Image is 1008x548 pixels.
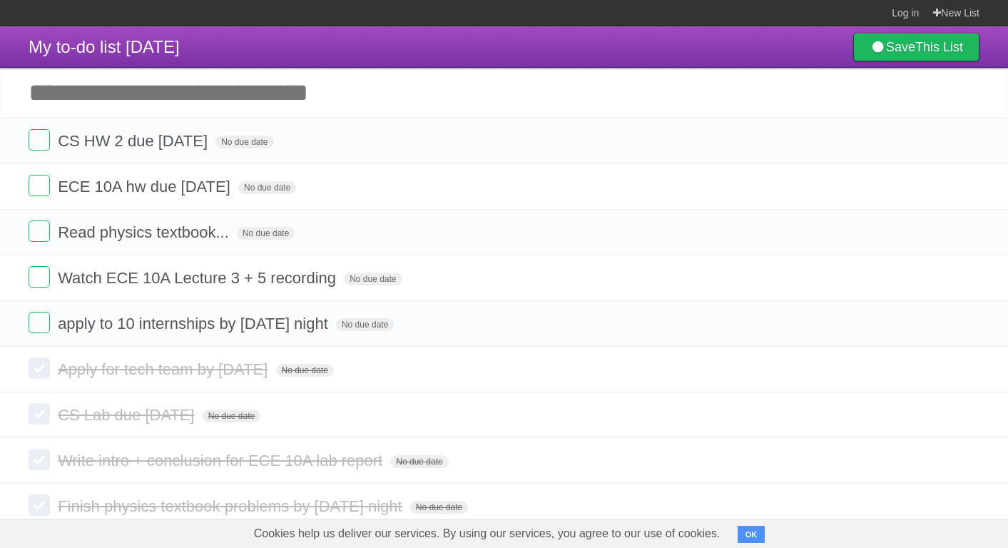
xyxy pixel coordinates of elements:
[29,37,180,56] span: My to-do list [DATE]
[240,519,735,548] span: Cookies help us deliver our services. By using our services, you agree to our use of cookies.
[58,452,386,470] span: Write intro + conclusion for ECE 10A lab report
[29,175,50,196] label: Done
[29,494,50,516] label: Done
[336,318,394,331] span: No due date
[29,220,50,242] label: Done
[58,269,340,287] span: Watch ECE 10A Lecture 3 + 5 recording
[276,364,334,377] span: No due date
[58,360,271,378] span: Apply for tech team by [DATE]
[29,312,50,333] label: Done
[237,227,295,240] span: No due date
[203,410,260,422] span: No due date
[29,129,50,151] label: Done
[238,181,296,194] span: No due date
[29,357,50,379] label: Done
[915,40,963,54] b: This List
[29,266,50,288] label: Done
[853,33,979,61] a: SaveThis List
[390,455,448,468] span: No due date
[58,223,233,241] span: Read physics textbook...
[58,178,234,196] span: ECE 10A hw due [DATE]
[410,501,468,514] span: No due date
[215,136,273,148] span: No due date
[29,403,50,425] label: Done
[58,406,198,424] span: CS Lab due [DATE]
[738,526,765,543] button: OK
[344,273,402,285] span: No due date
[58,497,406,515] span: Finish physics textbook problems by [DATE] night
[58,315,332,333] span: apply to 10 internships by [DATE] night
[29,449,50,470] label: Done
[58,132,211,150] span: CS HW 2 due [DATE]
